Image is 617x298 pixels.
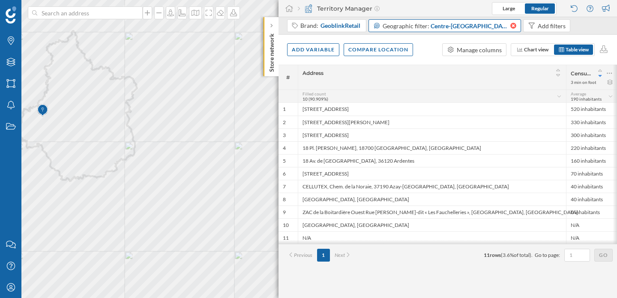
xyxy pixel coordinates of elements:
span: 190 inhabitants [571,96,602,101]
div: [STREET_ADDRESS] [298,128,566,141]
div: [STREET_ADDRESS] [298,167,566,180]
span: rows [490,252,501,258]
span: Large [503,5,515,12]
span: 11 [484,252,490,258]
div: CELLUTEX, Chem. de la Noraie, 37190 Azay-[GEOGRAPHIC_DATA], [GEOGRAPHIC_DATA] [298,180,566,193]
div: [STREET_ADDRESS][PERSON_NAME] [298,116,566,128]
span: Filled count [303,91,326,96]
img: Marker [37,102,48,119]
span: Support [18,6,49,14]
span: ( [501,252,503,258]
div: Add filters [538,21,566,30]
span: Table view [566,46,589,53]
div: Territory Manager [298,4,380,13]
div: 18 Pl. [PERSON_NAME], 18700 [GEOGRAPHIC_DATA], [GEOGRAPHIC_DATA] [298,141,566,154]
img: territory-manager.svg [304,4,313,13]
div: 8 [283,196,286,203]
div: 1 [283,106,286,113]
div: [GEOGRAPHIC_DATA], [GEOGRAPHIC_DATA] [298,193,566,206]
div: 5 [283,158,286,164]
input: 1 [567,251,587,259]
div: [STREET_ADDRESS] [298,103,566,116]
div: Manage columns [457,45,502,54]
span: of total). [514,252,533,258]
img: Geoblink Logo [6,6,16,24]
span: Geographic filter: [383,22,429,30]
div: 10 [283,222,289,229]
p: Store network [267,30,276,72]
span: 3.6% [503,252,514,258]
div: 3 [283,132,286,139]
div: 3 min on foot [571,79,596,85]
div: 6 [283,170,286,177]
div: Brand: [300,21,361,30]
span: GeoblinkRetail [320,21,360,30]
div: 18 Av. de [GEOGRAPHIC_DATA], 36120 Ardentes [298,154,566,167]
div: 4 [283,145,286,152]
span: Centre-[GEOGRAPHIC_DATA] (Region) [431,21,509,30]
div: 7 [283,183,286,190]
span: Chart view [524,46,548,53]
span: Regular [531,5,549,12]
span: Go to page: [535,251,560,259]
span: 10 (90.909%) [303,96,328,101]
span: # [283,74,294,81]
div: [GEOGRAPHIC_DATA], [GEOGRAPHIC_DATA] [298,218,566,231]
div: ZAC de la Boitardière Ouest Rue [PERSON_NAME]-dit « Les Fauchelleries », [GEOGRAPHIC_DATA], [GEOG... [298,206,566,218]
span: Average [571,91,586,96]
div: N/A [298,231,566,244]
span: Address [303,70,323,76]
div: 11 [283,235,289,241]
div: 9 [283,209,286,216]
div: 2 [283,119,286,126]
span: Census population [571,70,592,77]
